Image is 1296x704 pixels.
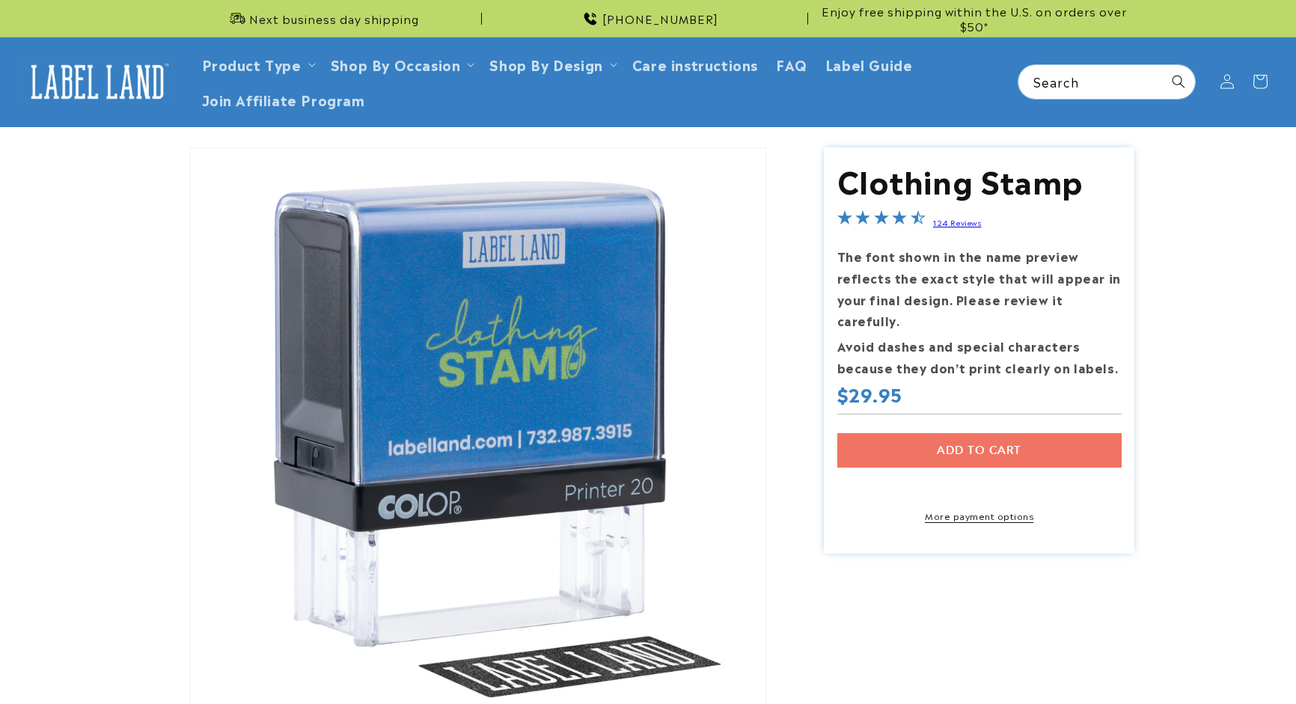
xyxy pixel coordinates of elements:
[22,58,172,105] img: Label Land
[776,55,807,73] span: FAQ
[202,91,365,108] span: Join Affiliate Program
[17,53,178,111] a: Label Land
[816,46,922,82] a: Label Guide
[202,54,302,74] a: Product Type
[480,46,623,82] summary: Shop By Design
[837,247,1121,329] strong: The font shown in the name preview reflects the exact style that will appear in your final design...
[814,4,1134,33] span: Enjoy free shipping within the U.S. on orders over $50*
[489,54,602,74] a: Shop By Design
[837,160,1122,199] h1: Clothing Stamp
[1162,65,1195,98] button: Search
[837,212,926,230] span: 4.4-star overall rating
[623,46,767,82] a: Care instructions
[825,55,913,73] span: Label Guide
[767,46,816,82] a: FAQ
[933,217,982,227] a: 124 Reviews
[331,55,461,73] span: Shop By Occasion
[837,337,1119,376] strong: Avoid dashes and special characters because they don’t print clearly on labels.
[193,82,374,117] a: Join Affiliate Program
[837,382,903,405] span: $29.95
[602,11,718,26] span: [PHONE_NUMBER]
[837,509,1122,522] a: More payment options
[249,11,419,26] span: Next business day shipping
[322,46,481,82] summary: Shop By Occasion
[193,46,322,82] summary: Product Type
[632,55,758,73] span: Care instructions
